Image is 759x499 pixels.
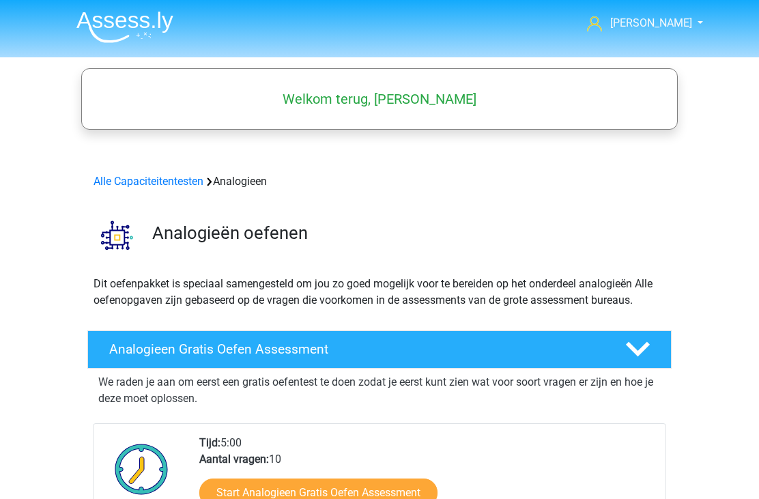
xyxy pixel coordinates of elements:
[98,374,661,407] p: We raden je aan om eerst een gratis oefentest te doen zodat je eerst kunt zien wat voor soort vra...
[88,206,146,264] img: analogieen
[88,173,671,190] div: Analogieen
[109,341,603,357] h4: Analogieen Gratis Oefen Assessment
[94,175,203,188] a: Alle Capaciteitentesten
[76,11,173,43] img: Assessly
[88,91,671,107] h5: Welkom terug, [PERSON_NAME]
[582,15,693,31] a: [PERSON_NAME]
[199,453,269,466] b: Aantal vragen:
[199,436,220,449] b: Tijd:
[94,276,665,309] p: Dit oefenpakket is speciaal samengesteld om jou zo goed mogelijk voor te bereiden op het onderdee...
[82,330,677,369] a: Analogieen Gratis Oefen Assessment
[152,223,661,244] h3: Analogieën oefenen
[610,16,692,29] span: [PERSON_NAME]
